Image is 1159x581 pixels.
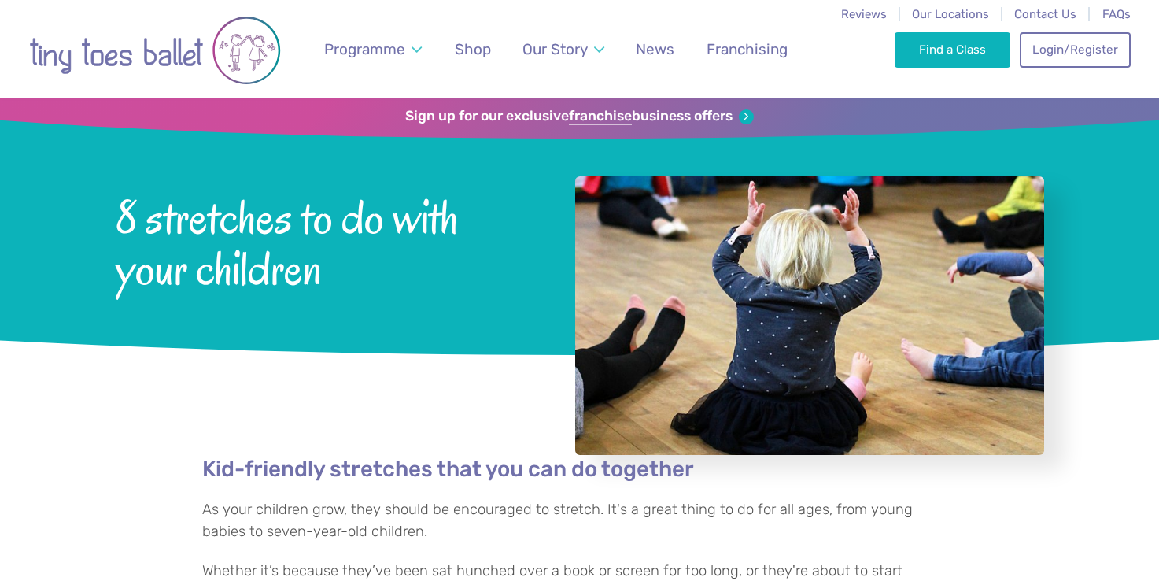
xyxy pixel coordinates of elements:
[515,31,612,68] a: Our Story
[895,32,1010,67] a: Find a Class
[629,31,682,68] a: News
[405,108,754,125] a: Sign up for our exclusivefranchisebusiness offers
[1020,32,1130,67] a: Login/Register
[202,456,958,483] h2: Kid-friendly stretches that you can do together
[1102,7,1131,21] a: FAQs
[841,7,887,21] a: Reviews
[1014,7,1076,21] a: Contact Us
[29,15,281,86] img: tiny toes ballet
[116,188,533,295] span: 8 stretches to do with your children
[636,40,674,58] span: News
[912,7,989,21] a: Our Locations
[448,31,499,68] a: Shop
[522,40,588,58] span: Our Story
[569,108,632,125] strong: franchise
[455,40,491,58] span: Shop
[699,31,795,68] a: Franchising
[324,40,405,58] span: Programme
[317,31,430,68] a: Programme
[202,499,958,542] p: As your children grow, they should be encouraged to stretch. It's a great thing to do for all age...
[707,40,788,58] span: Franchising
